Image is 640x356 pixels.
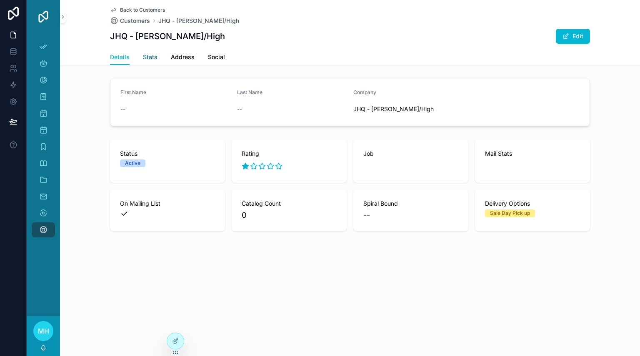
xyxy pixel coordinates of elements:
div: Active [125,159,140,167]
span: Rating [242,149,337,158]
span: Social [208,53,225,61]
a: JHQ - [PERSON_NAME]/High [158,17,239,25]
span: MH [38,326,49,336]
span: Catalog Count [242,199,337,208]
span: Back to Customers [120,7,165,13]
span: -- [120,105,125,113]
div: scrollable content [27,33,60,248]
a: Customers [110,17,150,25]
a: Address [171,50,195,66]
span: Details [110,53,130,61]
a: Stats [143,50,157,66]
h1: JHQ - [PERSON_NAME]/High [110,30,225,42]
img: App logo [37,10,50,23]
span: First Name [120,89,146,95]
span: Company [353,89,376,95]
button: Edit [556,29,590,44]
a: Social [208,50,225,66]
span: Spiral Bound [363,199,458,208]
span: Status [120,149,215,158]
span: Customers [120,17,150,25]
span: -- [237,105,242,113]
span: Job [363,149,458,158]
span: Stats [143,53,157,61]
span: Delivery Options [485,199,580,208]
span: On Mailing List [120,199,215,208]
div: Sale Day Pick up [490,209,530,217]
span: Last Name [237,89,262,95]
span: Mail Stats [485,149,580,158]
a: Details [110,50,130,65]
a: Back to Customers [110,7,165,13]
span: 0 [242,209,337,221]
span: Address [171,53,195,61]
span: -- [363,209,370,221]
span: JHQ - [PERSON_NAME]/High [353,105,580,113]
